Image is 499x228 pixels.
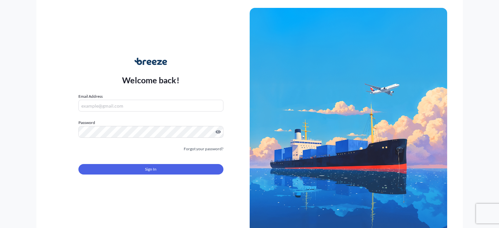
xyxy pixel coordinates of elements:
input: example@gmail.com [78,100,223,112]
span: Sign In [145,166,156,173]
button: Sign In [78,164,223,175]
a: Forgot your password? [184,146,223,152]
p: Welcome back! [122,75,179,85]
label: Email Address [78,93,103,100]
button: Show password [216,129,221,135]
label: Password [78,119,223,126]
